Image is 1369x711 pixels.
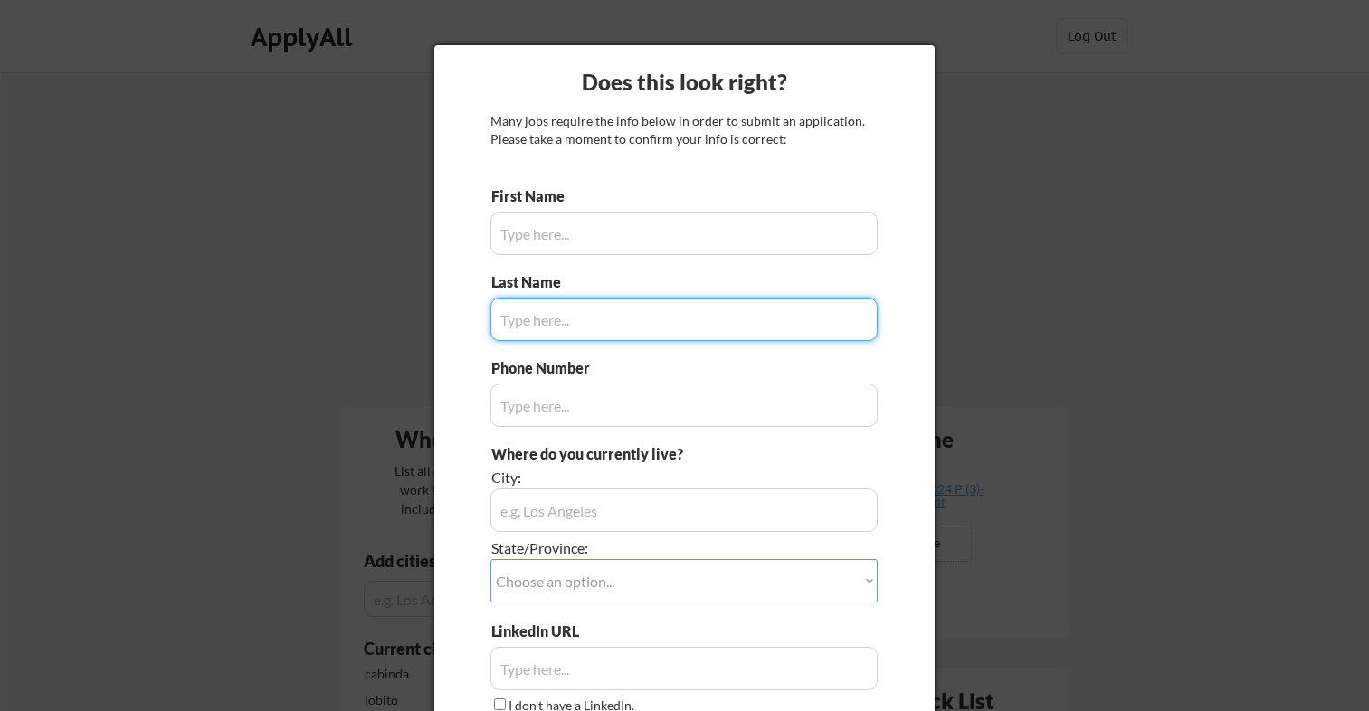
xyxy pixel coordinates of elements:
[490,488,878,532] input: e.g. Los Angeles
[491,358,600,378] div: Phone Number
[491,468,776,488] div: City:
[490,384,878,427] input: Type here...
[491,444,776,464] div: Where do you currently live?
[491,621,626,641] div: LinkedIn URL
[490,647,878,690] input: Type here...
[490,298,878,341] input: Type here...
[491,186,579,206] div: First Name
[491,272,579,292] div: Last Name
[490,112,878,147] div: Many jobs require the info below in order to submit an application. Please take a moment to confi...
[434,67,935,98] div: Does this look right?
[491,538,776,558] div: State/Province:
[490,212,878,255] input: Type here...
